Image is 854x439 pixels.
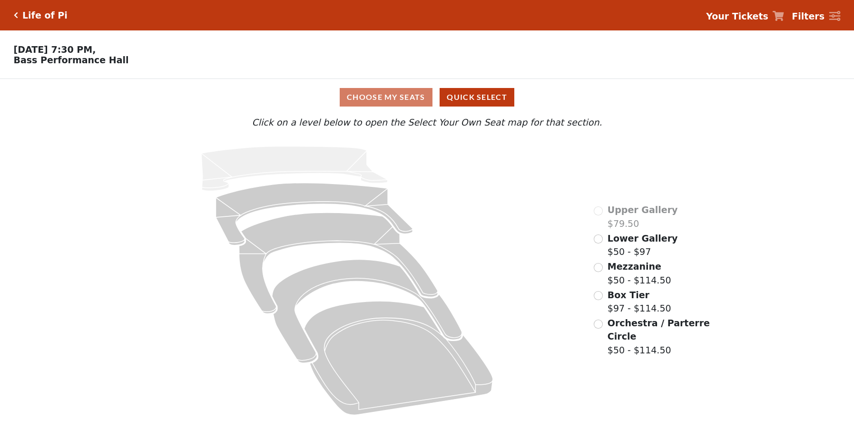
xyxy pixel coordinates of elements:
label: $97 - $114.50 [608,288,671,315]
label: $79.50 [608,203,678,230]
path: Orchestra / Parterre Circle - Seats Available: 35 [304,301,493,415]
label: $50 - $114.50 [608,260,671,287]
span: Box Tier [608,290,649,300]
span: Lower Gallery [608,233,678,244]
a: Your Tickets [706,10,784,23]
span: Orchestra / Parterre Circle [608,318,710,342]
strong: Your Tickets [706,11,768,21]
label: $50 - $97 [608,232,678,259]
a: Click here to go back to filters [14,12,18,19]
span: Upper Gallery [608,205,678,215]
label: $50 - $114.50 [608,316,711,357]
span: Mezzanine [608,261,661,272]
button: Quick Select [440,88,514,107]
path: Upper Gallery - Seats Available: 0 [201,146,388,191]
h5: Life of Pi [22,10,68,21]
a: Filters [792,10,840,23]
strong: Filters [792,11,825,21]
p: Click on a level below to open the Select Your Own Seat map for that section. [114,116,741,129]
